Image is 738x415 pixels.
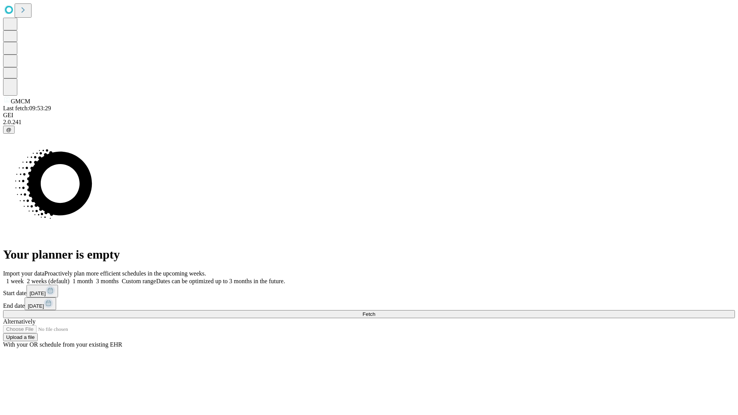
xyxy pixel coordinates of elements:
[362,311,375,317] span: Fetch
[25,297,56,310] button: [DATE]
[3,333,38,341] button: Upload a file
[96,278,119,284] span: 3 months
[73,278,93,284] span: 1 month
[3,285,735,297] div: Start date
[3,105,51,111] span: Last fetch: 09:53:29
[6,278,24,284] span: 1 week
[3,119,735,126] div: 2.0.241
[156,278,285,284] span: Dates can be optimized up to 3 months in the future.
[27,285,58,297] button: [DATE]
[6,127,12,133] span: @
[11,98,30,105] span: GMCM
[3,297,735,310] div: End date
[3,318,35,325] span: Alternatively
[27,278,70,284] span: 2 weeks (default)
[30,290,46,296] span: [DATE]
[3,126,15,134] button: @
[3,270,45,277] span: Import your data
[122,278,156,284] span: Custom range
[3,341,122,348] span: With your OR schedule from your existing EHR
[28,303,44,309] span: [DATE]
[3,112,735,119] div: GEI
[3,310,735,318] button: Fetch
[45,270,206,277] span: Proactively plan more efficient schedules in the upcoming weeks.
[3,247,735,262] h1: Your planner is empty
